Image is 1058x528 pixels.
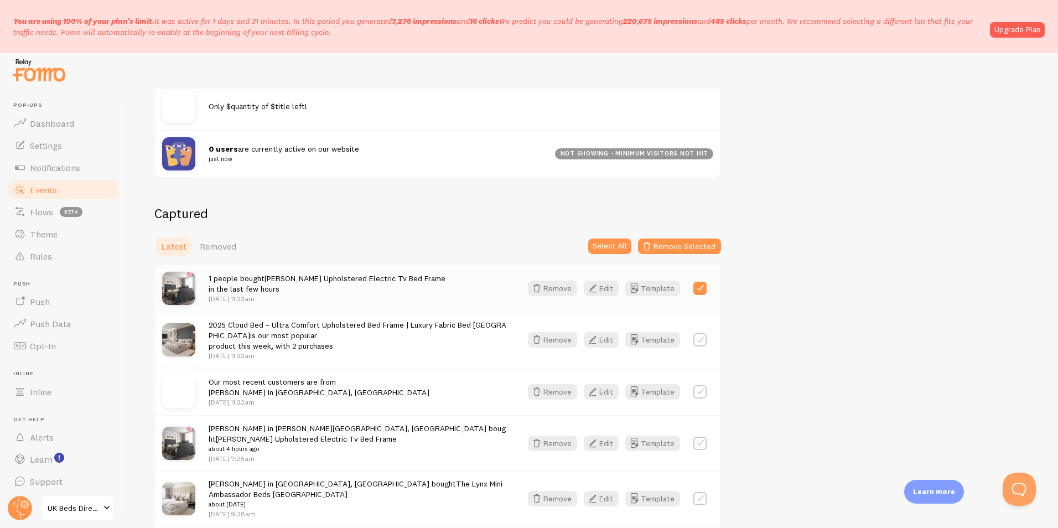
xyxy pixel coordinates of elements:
[30,318,71,329] span: Push Data
[584,491,625,506] a: Edit
[584,332,625,348] a: Edit
[162,375,195,408] img: no_image.svg
[30,206,53,218] span: Flows
[209,101,307,111] span: Only $quantity of $title left!
[209,479,502,499] a: The Lynx Mini Ambassador Beds [GEOGRAPHIC_DATA]
[162,137,195,170] img: pageviews.png
[7,223,121,245] a: Theme
[48,501,100,515] span: UK Beds Direct ltd
[528,436,577,451] button: Remove
[30,296,50,307] span: Push
[584,281,619,296] button: Edit
[30,454,53,465] span: Learn
[584,332,619,348] button: Edit
[625,436,680,451] button: Template
[392,16,499,26] span: and
[209,479,508,510] span: [PERSON_NAME] in [GEOGRAPHIC_DATA], [GEOGRAPHIC_DATA] bought
[40,495,115,521] a: UK Beds Direct ltd
[30,162,80,173] span: Notifications
[584,436,619,451] button: Edit
[7,448,121,470] a: Learn
[584,436,625,451] a: Edit
[13,102,121,109] span: Pop-ups
[588,239,631,254] button: Select All
[913,486,955,497] p: Learn more
[30,386,51,397] span: Inline
[13,416,121,423] span: Get Help
[30,118,74,129] span: Dashboard
[7,470,121,493] a: Support
[154,235,193,257] a: Latest
[555,148,713,159] div: not showing - minimum visitors not hit
[392,16,457,26] b: 7,276 impressions
[13,370,121,377] span: Inline
[990,22,1045,38] a: Upgrade Plan
[154,205,721,222] h2: Captured
[12,56,67,84] img: fomo-relay-logo-orange.svg
[30,184,57,195] span: Events
[30,229,58,240] span: Theme
[13,16,154,26] span: You are using 100% of your plan's limit.
[528,384,577,400] button: Remove
[162,323,195,356] img: 6450601134335035792_1_small.png
[216,434,397,444] a: [PERSON_NAME] Upholstered Electric Tv Bed Frame
[7,335,121,357] a: Opt-In
[13,281,121,288] span: Push
[209,273,445,294] span: 1 people bought in the last few hours
[584,491,619,506] button: Edit
[162,272,195,305] img: hh334_12_small.png
[209,377,429,397] span: Our most recent customers are from [PERSON_NAME] In [GEOGRAPHIC_DATA], [GEOGRAPHIC_DATA]
[162,427,195,460] img: hh334_12_small.png
[7,112,121,134] a: Dashboard
[1003,473,1036,506] iframe: Help Scout Beacon - Open
[30,340,56,351] span: Opt-In
[623,16,697,26] b: 220,675 impressions
[7,201,121,223] a: Flows beta
[7,381,121,403] a: Inline
[528,281,577,296] button: Remove
[162,90,195,123] img: no_image.svg
[623,16,746,26] span: and
[584,384,619,400] button: Edit
[209,320,506,340] a: 2025 Cloud Bed – Ultra Comfort Upholstered Bed Frame | Luxury Fabric Bed [GEOGRAPHIC_DATA]
[7,157,121,179] a: Notifications
[209,444,508,454] small: about 4 hours ago
[7,291,121,313] a: Push
[209,154,542,164] small: just now
[584,384,625,400] a: Edit
[209,397,429,407] p: [DATE] 11:23am
[584,281,625,296] a: Edit
[7,313,121,335] a: Push Data
[904,480,964,504] div: Learn more
[162,482,195,515] img: uk-beds-direct-ltd-default-title-the-lynx-mini-ambassador-beds-uk-29983355928635_small.jpg
[7,426,121,448] a: Alerts
[30,476,63,487] span: Support
[209,320,506,351] span: is our most popular product this week, with 2 purchases
[30,432,54,443] span: Alerts
[200,241,236,252] span: Removed
[7,245,121,267] a: Rules
[264,273,445,283] a: [PERSON_NAME] Upholstered Electric Tv Bed Frame
[13,15,983,38] p: It was active for 1 days and 31 minutes. In this period you generated We predict you could be gen...
[625,384,680,400] button: Template
[209,144,238,154] strong: 0 users
[528,332,577,348] button: Remove
[209,423,508,454] span: [PERSON_NAME] in [PERSON_NAME][GEOGRAPHIC_DATA], [GEOGRAPHIC_DATA] bought
[625,281,680,296] button: Template
[638,239,721,254] button: Remove Selected
[209,499,508,509] small: about [DATE]
[625,332,680,348] button: Template
[193,235,243,257] a: Removed
[710,16,746,26] b: 485 clicks
[60,207,82,217] span: beta
[7,134,121,157] a: Settings
[470,16,499,26] b: 16 clicks
[209,509,508,519] p: [DATE] 9:38am
[7,179,121,201] a: Events
[209,294,445,303] p: [DATE] 11:23am
[209,351,508,360] p: [DATE] 11:23am
[30,251,52,262] span: Rules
